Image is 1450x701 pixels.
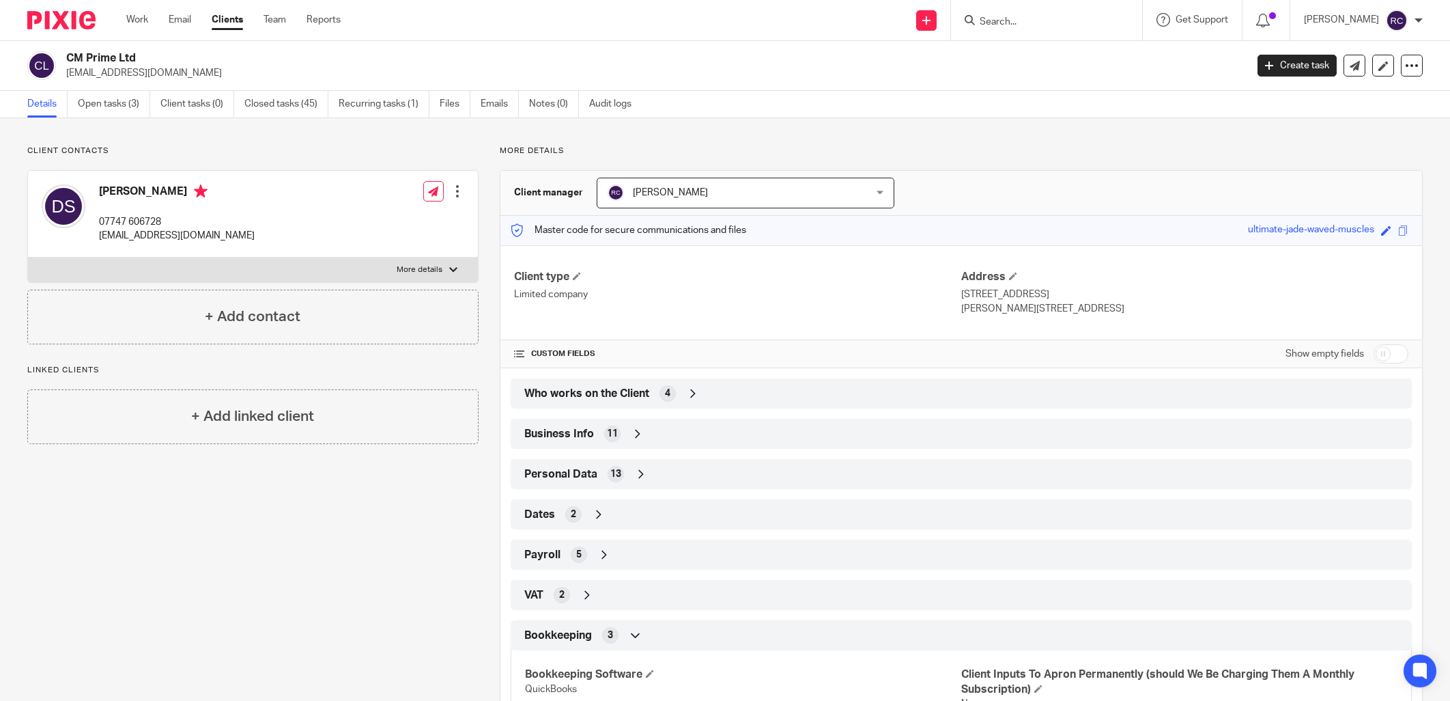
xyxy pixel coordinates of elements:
a: Team [264,13,286,27]
p: [PERSON_NAME][STREET_ADDRESS] [961,302,1408,316]
img: Pixie [27,11,96,29]
h4: Client type [514,270,961,284]
p: Limited company [514,288,961,301]
label: Show empty fields [1285,347,1364,361]
p: Linked clients [27,365,479,376]
a: Emails [481,91,519,118]
span: Get Support [1176,15,1228,25]
span: Dates [524,508,555,522]
img: svg%3E [42,184,85,228]
h4: [PERSON_NAME] [99,184,255,202]
span: QuickBooks [525,685,577,694]
a: Open tasks (3) [78,91,150,118]
p: [STREET_ADDRESS] [961,288,1408,301]
h4: CUSTOM FIELDS [514,348,961,359]
a: Recurring tasks (1) [339,91,429,118]
a: Create task [1257,55,1337,77]
span: 2 [571,508,576,521]
p: More details [500,146,1423,156]
span: Payroll [524,548,560,562]
img: svg%3E [1386,10,1408,31]
p: [EMAIL_ADDRESS][DOMAIN_NAME] [99,229,255,243]
span: Who works on the Client [524,387,649,401]
h3: Client manager [514,186,583,200]
span: Business Info [524,427,594,441]
input: Search [978,16,1101,29]
div: ultimate-jade-waved-muscles [1248,223,1374,238]
span: 11 [607,427,618,441]
a: Closed tasks (45) [244,91,328,118]
a: Client tasks (0) [160,91,234,118]
span: [PERSON_NAME] [633,188,708,197]
p: Master code for secure communications and files [511,223,746,237]
span: Personal Data [524,467,597,482]
a: Email [169,13,191,27]
p: [EMAIL_ADDRESS][DOMAIN_NAME] [66,66,1237,80]
span: 3 [608,629,613,642]
span: 4 [665,387,670,400]
span: 13 [610,467,621,481]
img: svg%3E [608,184,624,201]
span: 5 [576,548,582,562]
span: 2 [559,588,565,602]
p: [PERSON_NAME] [1304,13,1379,27]
a: Files [440,91,470,118]
h4: + Add linked client [191,406,314,427]
h4: Address [961,270,1408,284]
h4: + Add contact [205,306,300,327]
span: VAT [524,588,543,603]
h2: CM Prime Ltd [66,51,1003,66]
i: Primary [194,184,208,198]
p: Client contacts [27,146,479,156]
img: svg%3E [27,51,56,80]
a: Notes (0) [529,91,579,118]
a: Details [27,91,68,118]
a: Audit logs [589,91,642,118]
p: More details [397,264,442,275]
p: 07747 606728 [99,215,255,229]
a: Work [126,13,148,27]
h4: Client Inputs To Apron Permanently (should We Be Charging Them A Monthly Subscription) [961,668,1397,697]
h4: Bookkeeping Software [525,668,961,682]
span: Bookkeeping [524,629,592,643]
a: Reports [307,13,341,27]
a: Clients [212,13,243,27]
